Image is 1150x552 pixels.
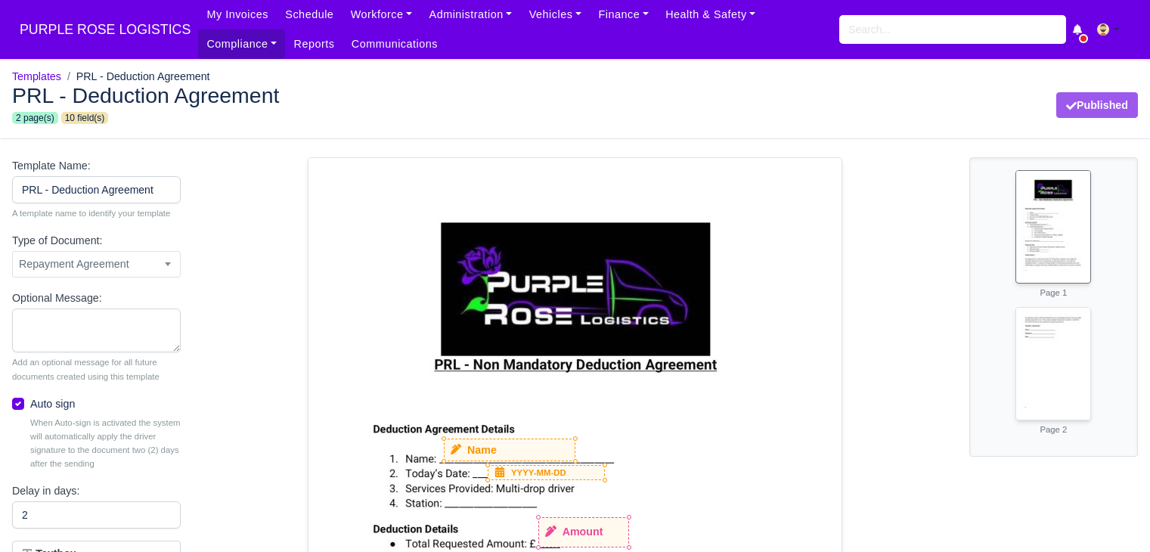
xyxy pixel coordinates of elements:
label: Optional Message: [12,290,102,307]
span: Repayment Agreement [13,255,180,274]
small: Add an optional message for all future documents created using this template [12,355,181,383]
button: Published [1056,92,1138,118]
span: 2 page(s) [12,112,58,124]
label: Template Name: [12,157,91,175]
iframe: Chat Widget [1074,479,1150,552]
h2: PRL - Deduction Agreement [12,85,564,106]
span: PURPLE ROSE LOGISTICS [12,14,198,45]
span: Repayment Agreement [12,251,181,278]
label: Type of Document: [12,232,102,250]
label: Auto sign [30,395,75,413]
a: PURPLE ROSE LOGISTICS [12,15,198,45]
div: Name [445,439,575,461]
a: Communications [343,29,447,59]
small: Page 2 [1040,425,1067,434]
a: Templates [12,70,61,82]
input: Search... [839,15,1066,44]
small: A template name to identify your template [12,206,181,220]
li: PRL - Deduction Agreement [61,68,210,85]
span: 10 field(s) [61,112,109,124]
a: Compliance [198,29,285,59]
small: When Auto-sign is activated the system will automatically apply the driver signature to the docum... [30,416,181,471]
a: Reports [285,29,343,59]
small: YYYY-MM-DD [511,466,566,479]
small: Page 1 [1040,288,1067,297]
div: PRL - Deduction Agreement [1,73,1149,139]
div: Amount [539,518,628,547]
label: Delay in days: [12,482,79,500]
